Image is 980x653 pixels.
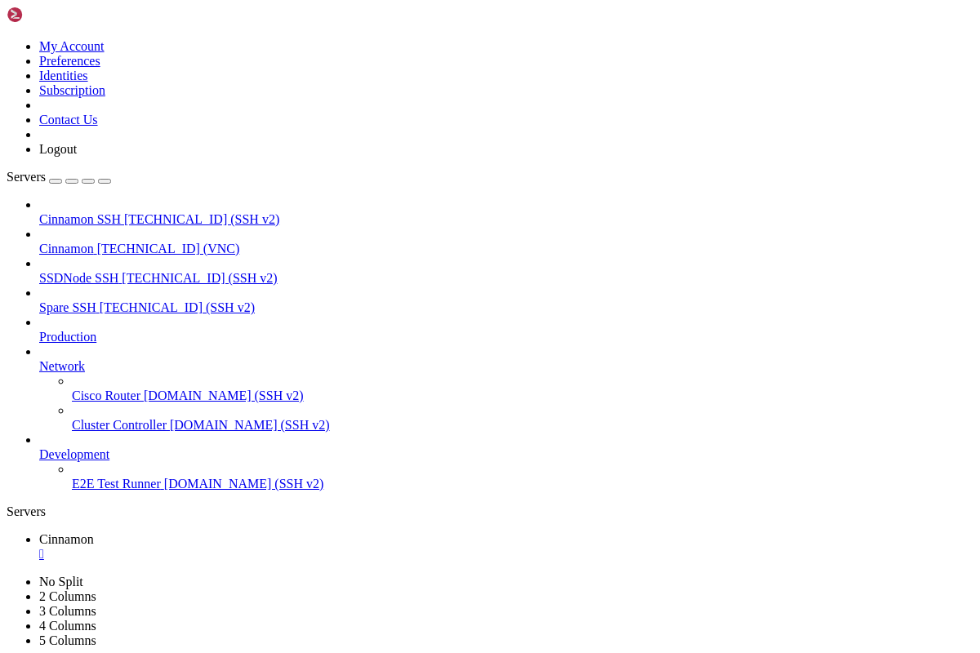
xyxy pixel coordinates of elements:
span: [TECHNICAL_ID] (VNC) [97,242,240,255]
li: Cinnamon [TECHNICAL_ID] (VNC) [39,227,973,256]
a: My Account [39,39,105,53]
span: [TECHNICAL_ID] (SSH v2) [124,212,279,226]
span: [DOMAIN_NAME] (SSH v2) [170,418,330,432]
a: Servers [7,170,111,184]
span: Production [39,330,96,344]
a: Contact Us [39,113,98,127]
span: Network [39,359,85,373]
span: Cisco Router [72,389,140,402]
a: Spare SSH [TECHNICAL_ID] (SSH v2) [39,300,973,315]
a:  [39,547,973,562]
span: E2E Test Runner [72,477,161,491]
span: [DOMAIN_NAME] (SSH v2) [144,389,304,402]
li: Cluster Controller [DOMAIN_NAME] (SSH v2) [72,403,973,433]
a: SSDNode SSH [TECHNICAL_ID] (SSH v2) [39,271,973,286]
li: Production [39,315,973,344]
a: Preferences [39,54,100,68]
a: Cinnamon SSH [TECHNICAL_ID] (SSH v2) [39,212,973,227]
a: E2E Test Runner [DOMAIN_NAME] (SSH v2) [72,477,973,491]
span: Spare SSH [39,300,96,314]
li: Cisco Router [DOMAIN_NAME] (SSH v2) [72,374,973,403]
div: Servers [7,504,973,519]
a: No Split [39,575,83,589]
li: Spare SSH [TECHNICAL_ID] (SSH v2) [39,286,973,315]
span: Cluster Controller [72,418,167,432]
img: Shellngn [7,7,100,23]
a: Cinnamon [39,532,973,562]
a: Logout [39,142,77,156]
a: Identities [39,69,88,82]
a: 5 Columns [39,633,96,647]
li: Network [39,344,973,433]
a: Subscription [39,83,105,97]
span: Cinnamon [39,532,94,546]
li: Development [39,433,973,491]
a: Cinnamon [TECHNICAL_ID] (VNC) [39,242,973,256]
span: [TECHNICAL_ID] (SSH v2) [122,271,277,285]
a: Development [39,447,973,462]
a: Cluster Controller [DOMAIN_NAME] (SSH v2) [72,418,973,433]
a: Production [39,330,973,344]
a: Network [39,359,973,374]
a: 4 Columns [39,619,96,633]
a: Cisco Router [DOMAIN_NAME] (SSH v2) [72,389,973,403]
span: Cinnamon [39,242,94,255]
span: [TECHNICAL_ID] (SSH v2) [100,300,255,314]
span: Servers [7,170,46,184]
li: E2E Test Runner [DOMAIN_NAME] (SSH v2) [72,462,973,491]
span: Development [39,447,109,461]
span: Cinnamon SSH [39,212,121,226]
li: SSDNode SSH [TECHNICAL_ID] (SSH v2) [39,256,973,286]
span: [DOMAIN_NAME] (SSH v2) [164,477,324,491]
a: 3 Columns [39,604,96,618]
a: 2 Columns [39,589,96,603]
li: Cinnamon SSH [TECHNICAL_ID] (SSH v2) [39,198,973,227]
span: SSDNode SSH [39,271,118,285]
